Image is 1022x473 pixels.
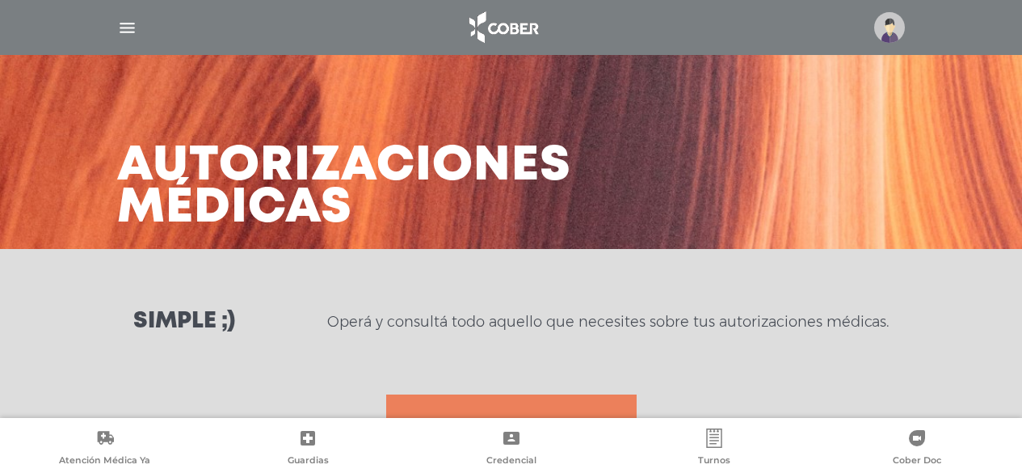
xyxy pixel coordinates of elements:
span: Guardias [288,454,329,469]
a: Credencial [410,429,612,470]
a: Guardias [206,429,409,470]
p: Operá y consultá todo aquello que necesites sobre tus autorizaciones médicas. [327,312,889,332]
h3: Simple ;) [133,310,235,333]
span: Atención Médica Ya [59,454,150,469]
a: Turnos [612,429,815,470]
a: Atención Médica Ya [3,429,206,470]
a: Cober Doc [816,429,1019,470]
span: Cober Doc [893,454,941,469]
h3: Autorizaciones médicas [117,146,571,230]
img: Cober_menu-lines-white.svg [117,18,137,38]
span: Turnos [698,454,730,469]
img: logo_cober_home-white.png [461,8,545,47]
span: Credencial [486,454,536,469]
img: profile-placeholder.svg [874,12,905,43]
